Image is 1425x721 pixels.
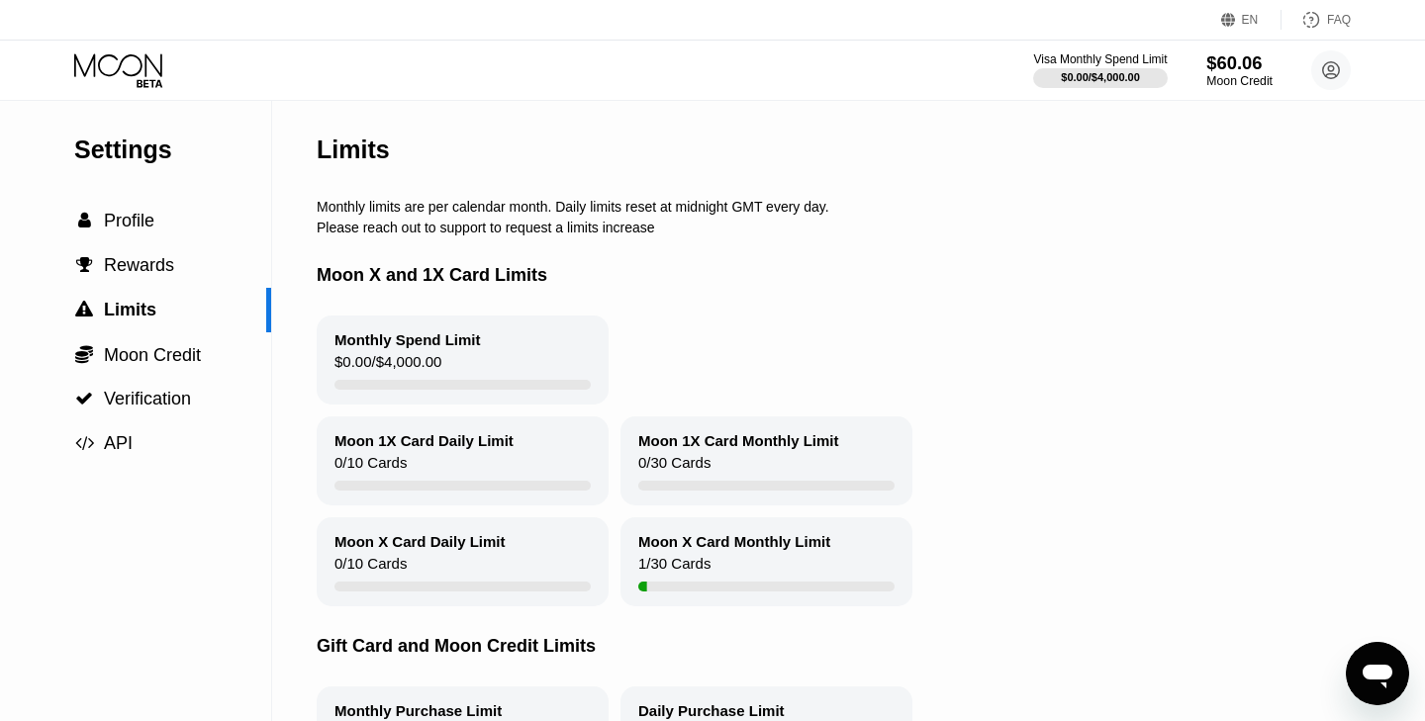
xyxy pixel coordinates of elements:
div: 0 / 30 Cards [638,454,711,481]
div: FAQ [1282,10,1351,30]
div:  [74,434,94,452]
span: API [104,433,133,453]
div: Daily Purchase Limit [638,702,785,719]
div: 0 / 10 Cards [334,454,407,481]
div: Visa Monthly Spend Limit [1033,52,1167,66]
span:  [75,434,94,452]
div: Limits [317,135,390,164]
span:  [75,344,93,364]
div: Moon X Card Monthly Limit [638,533,830,550]
div: Settings [74,135,271,164]
iframe: Button to launch messaging window [1346,642,1409,705]
div: EN [1221,10,1282,30]
div: Monthly Purchase Limit [334,702,502,719]
div: $0.00 / $4,000.00 [1061,71,1140,83]
div:  [74,301,94,318]
span: Profile [104,211,154,230]
div: Moon X Card Daily Limit [334,533,506,550]
div: Moon 1X Card Monthly Limit [638,432,839,449]
div:  [74,212,94,229]
span:  [78,212,91,229]
div: Monthly Spend Limit [334,331,481,348]
span: Limits [104,300,156,319]
div: 1 / 30 Cards [638,555,711,582]
div:  [74,390,94,407]
div: $60.06Moon Credit [1206,52,1273,88]
span: Rewards [104,255,174,275]
span:  [75,301,93,318]
div: Moon 1X Card Daily Limit [334,432,514,449]
span:  [76,256,93,274]
span:  [75,390,93,407]
span: Moon Credit [104,345,201,365]
div: Moon Credit [1206,74,1273,88]
span: Verification [104,389,191,408]
div:  [74,344,94,364]
div: $0.00 / $4,000.00 [334,353,441,380]
div: Visa Monthly Spend Limit$0.00/$4,000.00 [1033,52,1167,88]
div: EN [1242,13,1259,27]
div:  [74,256,94,274]
div: $60.06 [1206,52,1273,73]
div: 0 / 10 Cards [334,555,407,582]
div: FAQ [1327,13,1351,27]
